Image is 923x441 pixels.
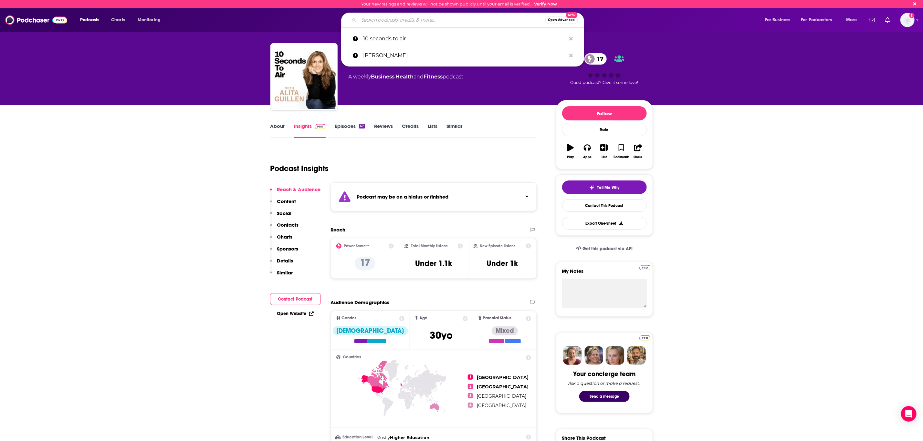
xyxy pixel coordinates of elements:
[357,194,449,200] strong: Podcast may be on a hiatus or finished
[277,210,292,216] p: Social
[341,47,584,64] a: [PERSON_NAME]
[597,185,619,190] span: Tell Me Why
[797,15,842,25] button: open menu
[562,217,647,230] button: Export One-Sheet
[846,15,857,25] span: More
[579,140,596,163] button: Apps
[567,155,574,159] div: Play
[639,334,651,341] a: Pro website
[562,268,647,279] label: My Notes
[414,74,424,80] span: and
[630,140,646,163] button: Share
[390,435,430,440] span: Higher Education
[363,47,566,64] p: mel robbins
[571,80,638,85] span: Good podcast? Give it some love!
[613,140,630,163] button: Bookmark
[342,316,356,320] span: Gender
[277,222,299,228] p: Contacts
[639,335,651,341] img: Podchaser Pro
[627,346,646,365] img: Jon Profile
[582,246,633,251] span: Get this podcast via API
[639,265,651,270] img: Podchaser Pro
[415,259,452,268] h3: Under 1.1k
[277,270,293,276] p: Similar
[483,316,512,320] span: Parental Status
[866,15,877,26] a: Show notifications dropdown
[270,198,296,210] button: Content
[270,270,293,282] button: Similar
[277,311,314,316] a: Open Website
[563,346,582,365] img: Sydney Profile
[347,13,590,27] div: Search podcasts, credits, & more...
[584,53,607,65] a: 17
[468,403,473,408] span: 4
[634,155,643,159] div: Share
[562,123,647,136] div: Rate
[562,106,647,120] button: Follow
[270,164,329,173] h1: Podcast Insights
[419,316,427,320] span: Age
[430,329,453,342] span: 30 yo
[589,185,594,190] img: tell me why sparkle
[333,326,408,335] div: [DEMOGRAPHIC_DATA]
[639,264,651,270] a: Pro website
[270,293,321,305] button: Contact Podcast
[336,435,374,439] h3: Education Level
[571,241,638,257] a: Get this podcast via API
[900,13,915,27] button: Show profile menu
[487,259,518,268] h3: Under 1k
[446,123,462,138] a: Similar
[480,244,516,248] h2: New Episode Listens
[901,406,917,422] div: Open Intercom Messenger
[359,124,365,128] div: 67
[76,15,108,25] button: open menu
[428,123,437,138] a: Lists
[107,15,129,25] a: Charts
[562,435,606,441] h3: Share This Podcast
[270,222,299,234] button: Contacts
[111,15,125,25] span: Charts
[277,186,321,192] p: Reach & Audience
[331,182,537,211] section: Click to expand status details
[344,244,369,248] h2: Power Score™
[801,15,832,25] span: For Podcasters
[335,123,365,138] a: Episodes67
[294,123,326,138] a: InsightsPodchaser Pro
[341,30,584,47] a: 10 seconds to air
[583,155,592,159] div: Apps
[5,14,67,26] img: Podchaser - Follow, Share and Rate Podcasts
[477,374,529,380] span: [GEOGRAPHIC_DATA]
[602,155,607,159] div: List
[569,381,640,386] div: Ask a question or make a request.
[468,374,473,380] span: 1
[492,326,518,335] div: Mixed
[468,393,473,398] span: 3
[596,140,613,163] button: List
[138,15,161,25] span: Monitoring
[396,74,414,80] a: Health
[411,244,447,248] h2: Total Monthly Listens
[277,198,296,204] p: Content
[272,45,336,109] img: 10 Seconds To Air
[277,258,293,264] p: Details
[331,299,390,305] h2: Audience Demographics
[909,13,915,18] svg: Email not verified
[566,12,578,18] span: New
[355,257,375,270] p: 17
[80,15,99,25] span: Podcasts
[315,124,326,129] img: Podchaser Pro
[760,15,799,25] button: open menu
[395,74,396,80] span: ,
[371,74,395,80] a: Business
[374,123,393,138] a: Reviews
[270,258,293,270] button: Details
[562,199,647,212] a: Contact This Podcast
[579,391,630,402] button: Send a message
[133,15,169,25] button: open menu
[277,234,293,240] p: Charts
[900,13,915,27] span: Logged in as workman-publicity
[534,2,557,6] a: Verify Now
[883,15,893,26] a: Show notifications dropdown
[545,16,578,24] button: Open AdvancedNew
